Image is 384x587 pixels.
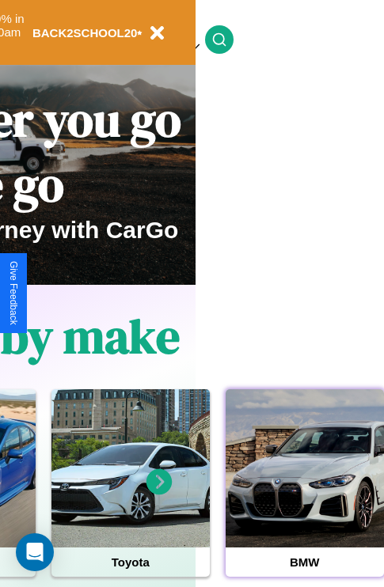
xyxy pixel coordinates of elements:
[32,26,138,40] b: BACK2SCHOOL20
[16,533,54,571] div: Open Intercom Messenger
[226,547,384,577] h4: BMW
[51,547,210,577] h4: Toyota
[8,261,19,325] div: Give Feedback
